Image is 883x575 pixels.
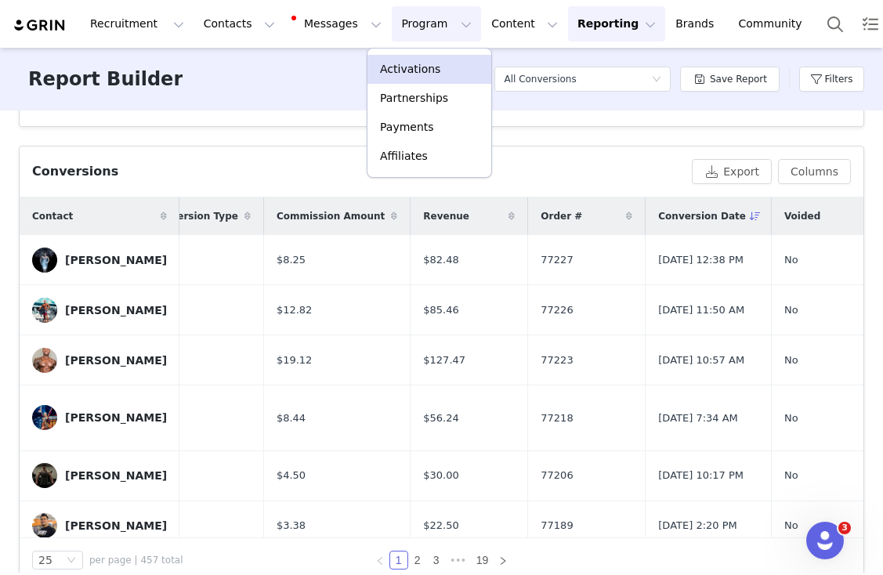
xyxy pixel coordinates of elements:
p: Activations [380,61,440,78]
span: $19.12 [277,353,313,368]
i: icon: down [652,74,661,85]
span: $82.48 [423,252,459,268]
span: 77189 [541,518,573,533]
span: Revenue [423,209,469,223]
button: Messages [285,6,391,42]
button: Search [818,6,852,42]
span: No [784,353,798,368]
button: Program [392,6,481,42]
li: Previous Page [371,551,389,570]
li: 2 [408,551,427,570]
span: [DATE] 2:20 PM [658,518,736,533]
div: [PERSON_NAME] [65,254,167,266]
button: Save Report [680,67,780,92]
span: 3 [838,522,851,534]
a: 3 [428,551,445,569]
a: [PERSON_NAME] [32,248,167,273]
span: No [784,468,798,483]
img: d6eccb18-04c9-469b-b003-8e0eba9003b6.jpg [32,248,57,273]
a: 19 [472,551,494,569]
a: [PERSON_NAME] [32,513,167,538]
span: $8.25 [277,252,306,268]
span: Voided [784,209,820,223]
img: 73cbf9a2-f3fa-44b1-a202-24f1534627eb.jpg [32,513,57,538]
a: Community [729,6,819,42]
p: Affiliates [380,148,428,165]
span: No [784,302,798,318]
button: Export [692,159,772,184]
p: Partnerships [380,90,448,107]
img: fcfb03bb-0bfa-450e-a510-3122604078af.jpg [32,348,57,373]
button: Recruitment [81,6,194,42]
span: ••• [446,551,471,570]
img: 237a1bbc-e213-493d-ae5c-0865a69e507d.jpg [32,298,57,323]
a: Brands [666,6,728,42]
button: Filters [799,67,864,92]
li: Next Page [494,551,512,570]
img: f4cc6041-979f-4709-bb6f-aa850d37fa62.jpg [32,405,57,430]
li: 1 [389,551,408,570]
a: [PERSON_NAME] [32,463,167,488]
span: No [784,252,798,268]
a: [PERSON_NAME] [32,298,167,323]
button: Content [482,6,567,42]
div: 25 [38,551,52,569]
span: $12.82 [277,302,313,318]
a: [PERSON_NAME] [32,348,167,373]
div: [PERSON_NAME] [65,411,167,424]
button: Columns [778,159,851,184]
span: [DATE] 11:50 AM [658,302,744,318]
span: $30.00 [423,468,459,483]
span: $3.38 [277,518,306,533]
p: Payments [380,119,434,136]
i: icon: left [375,556,385,566]
a: 2 [409,551,426,569]
span: $4.50 [277,468,306,483]
li: Next 3 Pages [446,551,471,570]
span: Conversion Type [151,209,238,223]
span: 77218 [541,410,573,426]
a: 1 [390,551,407,569]
div: [PERSON_NAME] [65,304,167,316]
button: Contacts [194,6,284,42]
span: [DATE] 12:38 PM [658,252,744,268]
div: [PERSON_NAME] [65,519,167,532]
li: 19 [471,551,494,570]
span: Commission Amount [277,209,385,223]
div: [PERSON_NAME] [65,354,167,367]
span: [DATE] 10:57 AM [658,353,744,368]
span: Order # [541,209,582,223]
div: All Conversions [504,67,576,91]
span: 77206 [541,468,573,483]
img: grin logo [13,18,67,33]
span: 77223 [541,353,573,368]
span: [DATE] 10:17 PM [658,468,744,483]
span: No [784,410,798,426]
span: $22.50 [423,518,459,533]
div: [PERSON_NAME] [65,469,167,482]
span: $56.24 [423,410,459,426]
li: 3 [427,551,446,570]
div: Conversions [32,162,118,181]
span: Contact [32,209,73,223]
span: $127.47 [423,353,465,368]
i: icon: down [67,555,76,566]
span: No [784,518,798,533]
span: Conversion Date [658,209,746,223]
span: $8.44 [277,410,306,426]
span: [DATE] 7:34 AM [658,410,738,426]
button: Reporting [568,6,665,42]
span: 77227 [541,252,573,268]
span: $85.46 [423,302,459,318]
img: 68967e5a-97df-45bb-89a0-94704dfd31a5.jpg [32,463,57,488]
h3: Report Builder [28,65,183,93]
a: [PERSON_NAME] [32,405,167,430]
iframe: Intercom live chat [806,522,844,559]
span: per page | 457 total [89,553,183,567]
i: icon: right [498,556,508,566]
span: 77226 [541,302,573,318]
